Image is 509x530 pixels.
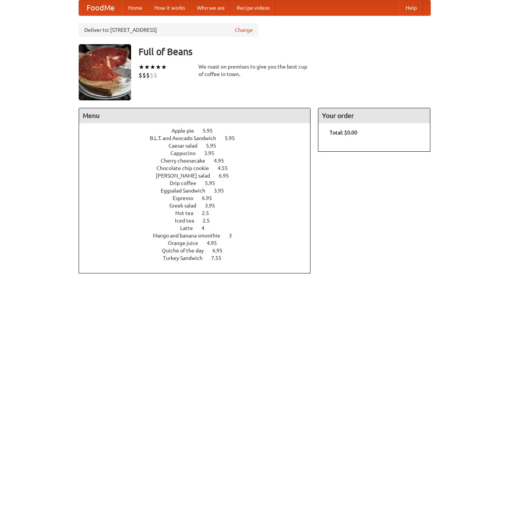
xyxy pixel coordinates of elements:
b: Total: $0.00 [330,130,357,136]
span: Caesar salad [169,143,205,149]
a: Orange juice 4.95 [168,240,231,246]
span: B.L.T. and Avocado Sandwich [150,135,224,141]
a: Caesar salad 5.95 [169,143,230,149]
span: 5.95 [203,128,220,134]
a: Apple pie 5.95 [172,128,227,134]
span: Apple pie [172,128,202,134]
a: Change [235,26,253,34]
a: Turkey Sandwich 7.55 [163,255,235,261]
span: 3 [229,233,239,239]
span: 3.95 [214,188,231,194]
a: Eggsalad Sandwich 3.95 [161,188,238,194]
span: 6.95 [212,248,230,254]
li: ★ [139,63,144,71]
li: $ [139,71,142,79]
a: Cappucino 3.95 [170,150,228,156]
a: B.L.T. and Avocado Sandwich 5.95 [150,135,249,141]
span: Orange juice [168,240,206,246]
li: ★ [150,63,155,71]
li: $ [154,71,157,79]
span: Drip coffee [170,180,204,186]
span: 4 [202,225,212,231]
h3: Full of Beans [139,44,431,59]
li: ★ [144,63,150,71]
a: Help [400,0,423,15]
a: FoodMe [79,0,122,15]
span: Turkey Sandwich [163,255,210,261]
h4: Your order [318,108,430,123]
span: 4.55 [218,165,235,171]
span: 4.95 [214,158,231,164]
span: 2.5 [203,218,217,224]
span: Hot tea [175,210,201,216]
li: ★ [155,63,161,71]
a: Quiche of the day 6.95 [162,248,236,254]
span: Mango and banana smoothie [153,233,228,239]
li: ★ [161,63,167,71]
span: 5.95 [225,135,242,141]
a: Who we are [191,0,231,15]
span: Cappucino [170,150,203,156]
div: We roast on premises to give you the best cup of coffee in town. [199,63,311,78]
img: angular.jpg [79,44,131,100]
a: [PERSON_NAME] salad 6.95 [156,173,243,179]
span: [PERSON_NAME] salad [156,173,218,179]
h4: Menu [79,108,310,123]
a: Recipe videos [231,0,276,15]
span: 2.5 [202,210,216,216]
span: Espresso [173,195,201,201]
span: 5.95 [206,143,224,149]
a: How it works [148,0,191,15]
span: Chocolate chip cookie [157,165,216,171]
li: $ [146,71,150,79]
a: Drip coffee 5.95 [170,180,229,186]
span: Eggsalad Sandwich [161,188,213,194]
a: Mango and banana smoothie 3 [153,233,246,239]
span: Cherry cheesecake [161,158,213,164]
span: 3.95 [204,150,222,156]
span: 3.95 [205,203,222,209]
a: Hot tea 2.5 [175,210,223,216]
li: $ [150,71,154,79]
a: Chocolate chip cookie 4.55 [157,165,242,171]
span: Quiche of the day [162,248,211,254]
a: Greek salad 3.95 [169,203,229,209]
span: 6.95 [219,173,236,179]
a: Espresso 6.95 [173,195,226,201]
span: Latte [180,225,200,231]
span: 4.95 [207,240,224,246]
a: Iced tea 2.5 [175,218,224,224]
div: Deliver to: [STREET_ADDRESS] [79,23,258,37]
span: 5.95 [205,180,222,186]
span: 7.55 [211,255,229,261]
a: Latte 4 [180,225,218,231]
span: Greek salad [169,203,204,209]
a: Cherry cheesecake 4.95 [161,158,238,164]
a: Home [122,0,148,15]
li: $ [142,71,146,79]
span: 6.95 [202,195,219,201]
span: Iced tea [175,218,202,224]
